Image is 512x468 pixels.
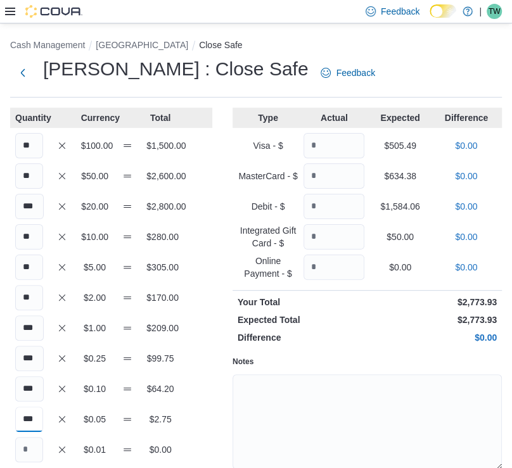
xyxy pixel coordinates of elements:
[81,383,109,395] p: $0.10
[146,231,174,243] p: $280.00
[146,261,174,274] p: $305.00
[238,313,365,326] p: Expected Total
[43,56,308,82] h1: [PERSON_NAME] : Close Safe
[369,313,497,326] p: $2,773.93
[15,407,43,432] input: Quantity
[15,285,43,310] input: Quantity
[15,194,44,219] input: Quantity
[238,111,298,124] p: Type
[381,5,419,18] span: Feedback
[146,200,174,213] p: $2,800.00
[304,133,364,158] input: Quantity
[15,224,43,250] input: Quantity
[304,163,364,189] input: Quantity
[436,261,497,274] p: $0.00
[81,261,109,274] p: $5.00
[336,66,374,79] span: Feedback
[10,40,85,50] button: Cash Management
[81,443,109,456] p: $0.01
[146,291,174,304] p: $170.00
[436,231,497,243] p: $0.00
[10,39,502,54] nav: An example of EuiBreadcrumbs
[81,170,109,182] p: $50.00
[369,331,497,344] p: $0.00
[81,322,109,334] p: $1.00
[15,255,43,280] input: Quantity
[304,194,364,219] input: Quantity
[304,255,364,280] input: Quantity
[81,111,109,124] p: Currency
[436,170,497,182] p: $0.00
[369,261,430,274] p: $0.00
[304,224,364,250] input: Quantity
[10,60,35,85] button: Next
[238,255,298,280] p: Online Payment - $
[369,139,430,152] p: $505.49
[369,296,497,308] p: $2,773.93
[369,111,430,124] p: Expected
[146,139,174,152] p: $1,500.00
[15,346,44,371] input: Quantity
[430,4,456,18] input: Dark Mode
[369,200,430,213] p: $1,584.06
[369,170,430,182] p: $634.38
[15,437,43,462] input: Quantity
[15,111,43,124] p: Quantity
[304,111,364,124] p: Actual
[199,40,242,50] button: Close Safe
[81,413,109,426] p: $0.05
[146,443,174,456] p: $0.00
[436,200,497,213] p: $0.00
[436,111,497,124] p: Difference
[81,352,109,365] p: $0.25
[146,111,174,124] p: Total
[436,139,497,152] p: $0.00
[15,133,43,158] input: Quantity
[238,139,298,152] p: Visa - $
[15,376,44,402] input: Quantity
[489,4,501,19] span: TW
[81,231,109,243] p: $10.00
[238,296,365,308] p: Your Total
[233,357,253,367] label: Notes
[238,224,298,250] p: Integrated Gift Card - $
[238,170,298,182] p: MasterCard - $
[238,331,365,344] p: Difference
[15,315,44,341] input: Quantity
[369,231,430,243] p: $50.00
[238,200,298,213] p: Debit - $
[81,200,109,213] p: $20.00
[146,352,174,365] p: $99.75
[146,383,174,395] p: $64.20
[25,5,82,18] img: Cova
[316,60,380,85] a: Feedback
[487,4,502,19] div: Tre Willis
[81,139,109,152] p: $100.00
[146,322,174,334] p: $209.00
[479,4,482,19] p: |
[96,40,188,50] button: [GEOGRAPHIC_DATA]
[146,413,174,426] p: $2.75
[81,291,109,304] p: $2.00
[146,170,174,182] p: $2,600.00
[15,163,43,189] input: Quantity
